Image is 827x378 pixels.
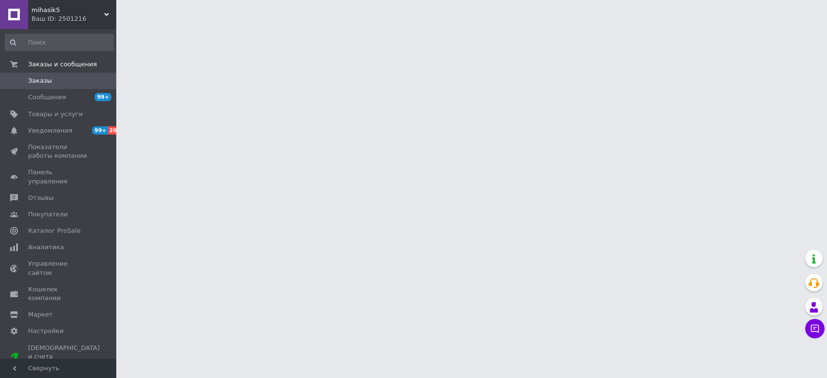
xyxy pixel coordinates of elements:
[28,285,90,302] span: Кошелек компании
[28,243,64,252] span: Аналитика
[28,126,72,135] span: Уведомления
[28,143,90,160] span: Показатели работы компании
[28,93,66,102] span: Сообщения
[28,259,90,277] span: Управление сайтом
[28,327,63,335] span: Настройки
[28,344,100,370] span: [DEMOGRAPHIC_DATA] и счета
[28,310,53,319] span: Маркет
[92,126,108,135] span: 99+
[28,60,97,69] span: Заказы и сообщения
[31,15,116,23] div: Ваш ID: 2501216
[28,194,54,202] span: Отзывы
[108,126,119,135] span: 20
[28,168,90,185] span: Панель управления
[28,76,52,85] span: Заказы
[28,210,68,219] span: Покупатели
[28,110,83,119] span: Товары и услуги
[5,34,114,51] input: Поиск
[28,227,80,235] span: Каталог ProSale
[805,319,825,338] button: Чат с покупателем
[94,93,111,101] span: 99+
[31,6,104,15] span: mihasik5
